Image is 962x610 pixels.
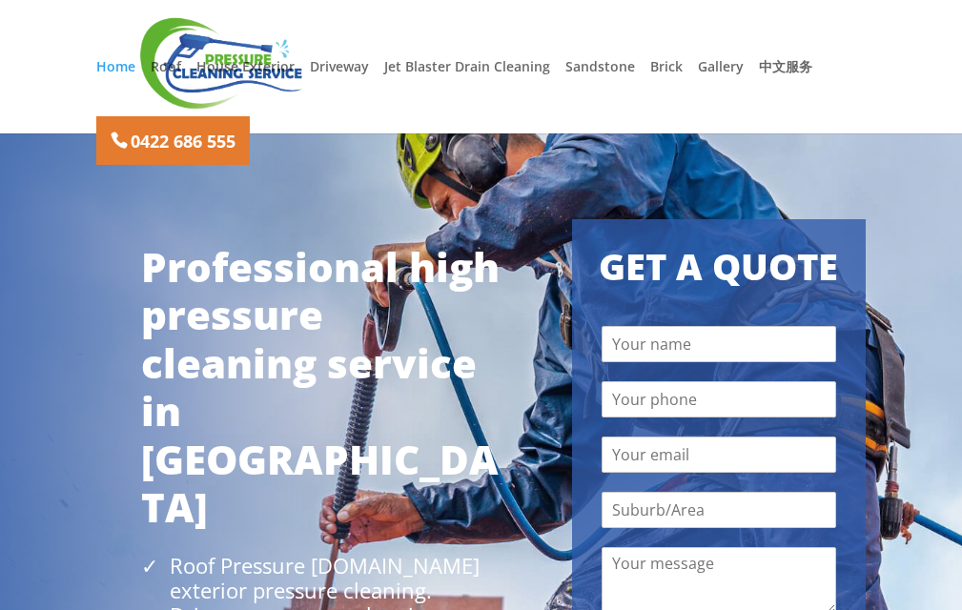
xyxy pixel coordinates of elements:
[602,492,837,528] input: Suburb/Area
[96,116,250,165] a: 0422 686 555
[196,60,295,92] a: House Exterior
[96,60,135,92] a: Home
[602,437,837,473] input: Your email
[602,381,837,417] input: Your phone
[384,60,550,92] a: Jet Blaster Drain Cleaning
[565,60,635,92] a: Sandstone
[141,243,503,540] h1: Professional high pressure cleaning service in [GEOGRAPHIC_DATA]
[310,60,369,92] a: Driveway
[572,248,866,294] h2: GET A QUOTE
[138,14,305,110] img: Pressure Cleaning
[698,60,744,92] a: Gallery
[759,60,812,92] a: 中文服务
[650,60,683,92] a: Brick
[151,60,181,92] a: Roof
[602,326,837,362] input: Your name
